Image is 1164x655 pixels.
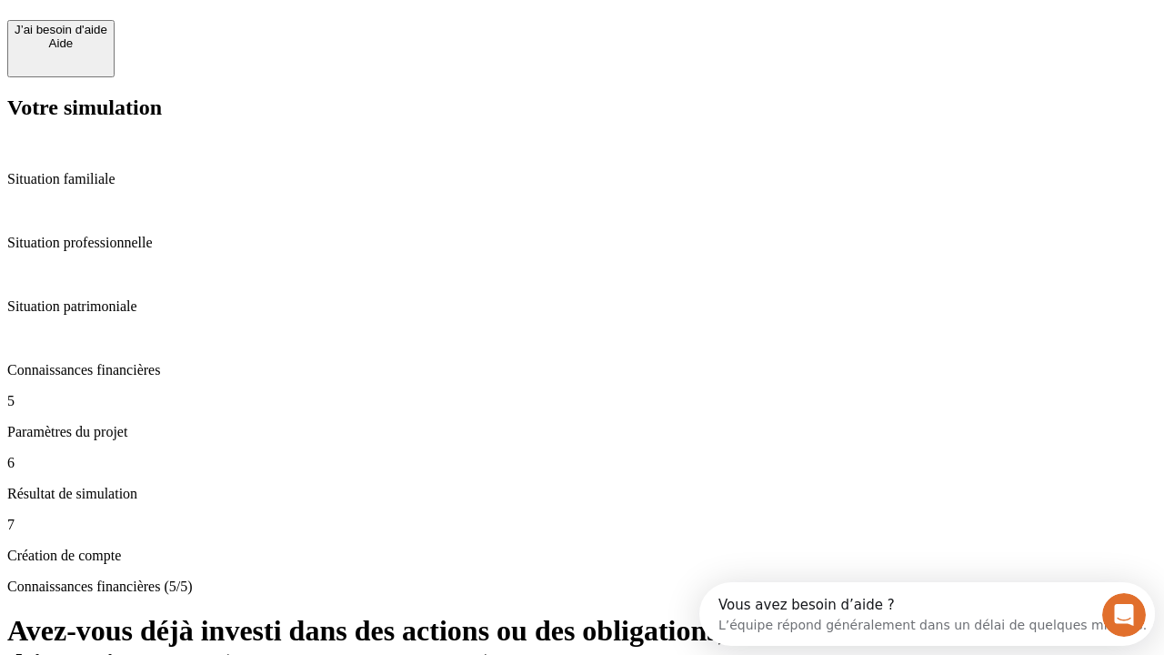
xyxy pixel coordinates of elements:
[19,15,447,30] div: Vous avez besoin d’aide ?
[7,171,1157,187] p: Situation familiale
[7,548,1157,564] p: Création de compte
[7,298,1157,315] p: Situation patrimoniale
[7,424,1157,440] p: Paramètres du projet
[7,7,501,57] div: Ouvrir le Messenger Intercom
[15,23,107,36] div: J’ai besoin d'aide
[7,362,1157,378] p: Connaissances financières
[7,20,115,77] button: J’ai besoin d'aideAide
[7,393,1157,409] p: 5
[7,517,1157,533] p: 7
[7,235,1157,251] p: Situation professionnelle
[7,579,1157,595] p: Connaissances financières (5/5)
[19,30,447,49] div: L’équipe répond généralement dans un délai de quelques minutes.
[15,36,107,50] div: Aide
[1102,593,1146,637] iframe: Intercom live chat
[7,96,1157,120] h2: Votre simulation
[7,486,1157,502] p: Résultat de simulation
[7,455,1157,471] p: 6
[699,582,1155,646] iframe: Intercom live chat discovery launcher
